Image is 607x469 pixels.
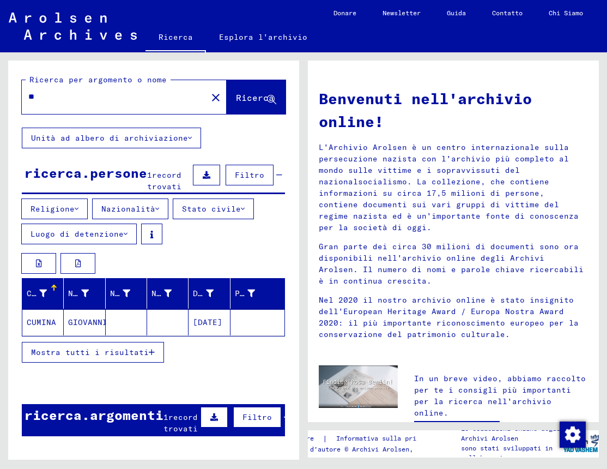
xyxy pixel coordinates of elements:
font: Nazionalità [101,204,155,214]
button: Unità ad albero di archiviazione [22,128,201,148]
mat-header-cell: Prisoner # [230,278,284,309]
font: Prigioniero # [235,288,299,298]
mat-header-cell: Nachname [22,278,64,309]
p: In un breve video, abbiamo raccolto per te i consigli più importanti per la ricerca nell'archivio... [414,373,588,419]
font: Data di nascita [193,288,266,298]
mat-cell: [DATE] [189,309,230,335]
button: Luogo di detenzione [21,224,137,244]
font: Religione [31,204,75,214]
mat-header-cell: Geburtsdatum [189,278,230,309]
img: Modifica consenso [560,422,586,448]
div: Nome da nubile [110,285,147,302]
div: ricerca.persone [25,163,147,183]
font: | [323,433,327,444]
div: ricerca.argomenti [25,405,163,425]
a: Guarda il video [414,421,500,443]
font: Stato civile [182,204,241,214]
button: Mostra tutti i risultati [22,342,164,363]
span: record trovati [163,412,198,434]
mat-header-cell: Geburt‏ [147,278,189,309]
a: Ricerca [145,24,206,52]
img: Arolsen_neg.svg [9,13,137,40]
mat-header-cell: Geburtsname [106,278,147,309]
p: Diritti d'autore © Archivi Arolsen, 2021 [280,444,445,454]
p: Gran parte dei circa 30 milioni di documenti sono ora disponibili nell'archivio online degli Arch... [319,241,588,287]
font: Nascita [151,288,186,298]
div: Prigioniero # [235,285,271,302]
button: Religione [21,199,88,219]
div: Cognome [27,285,63,302]
img: video.jpg [319,365,398,408]
button: Filtro [233,407,281,428]
mat-label: Ricerca per argomento o nome [29,75,167,85]
a: Esplora l'archivio [206,24,320,50]
span: Mostra tutti i risultati [31,347,149,357]
button: Nazionalità [92,199,168,219]
div: Nome di battesimo [68,285,105,302]
font: Cognome [27,288,61,298]
p: Nel 2020 il nostro archivio online è stato insignito dell'European Heritage Award / Europa Nostra... [319,294,588,340]
font: Unità ad albero di archiviazione [31,133,188,143]
h1: Benvenuti nell'archivio online! [319,87,588,133]
p: sono stati sviluppati in collaborazione con [461,443,563,463]
mat-cell: CUMINA [22,309,64,335]
button: Filtro [226,165,274,185]
button: Stato civile [173,199,254,219]
mat-header-cell: Vorname [64,278,105,309]
div: Data di nascita [193,285,229,302]
span: 1 [163,412,168,422]
span: Ricerca [236,92,274,103]
a: Informativa sulla privacy [327,433,445,444]
mat-icon: close [209,91,222,104]
button: Chiaro [205,86,227,108]
div: Modifica consenso [559,421,585,447]
p: L'Archivio Arolsen è un centro internazionale sulla persecuzione nazista con l'archivio più compl... [319,142,588,233]
span: Filtro [242,412,272,422]
span: Filtro [235,170,264,180]
div: Nascita [151,285,188,302]
span: 1 [147,170,152,180]
mat-cell: GIOVANNI [64,309,105,335]
font: Nome da nubile [110,288,179,298]
span: record trovati [147,170,181,191]
font: Nome di battesimo [68,288,151,298]
p: Le collezioni online degli Archivi Arolsen [461,424,563,443]
button: Ricerca [227,80,286,114]
font: Luogo di detenzione [31,229,124,239]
